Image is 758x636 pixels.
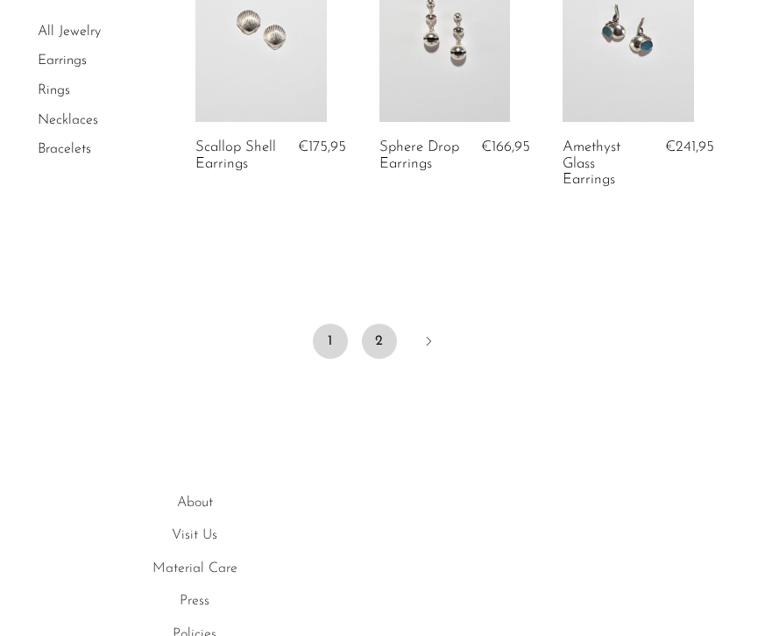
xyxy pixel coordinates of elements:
a: Bracelets [38,142,91,156]
a: All Jewelry [38,25,101,39]
a: Scallop Shell Earrings [195,139,277,172]
a: Sphere Drop Earrings [379,139,461,172]
a: Visit Us [172,528,217,542]
span: €175,95 [298,139,346,154]
a: Press [180,594,209,608]
a: Next [411,324,446,362]
a: Necklaces [38,113,98,127]
a: About [177,496,213,510]
span: 1 [313,324,348,359]
span: €241,95 [665,139,714,154]
a: Earrings [38,54,87,68]
span: €166,95 [481,139,530,154]
a: 2 [362,324,397,359]
a: Amethyst Glass Earrings [563,139,644,188]
a: Material Care [152,561,237,575]
a: Rings [38,83,70,97]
